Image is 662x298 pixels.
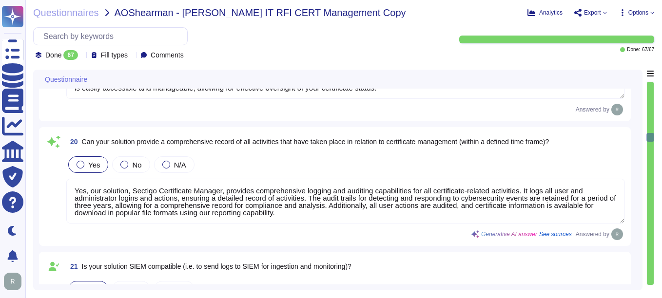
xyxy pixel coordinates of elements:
img: user [4,273,21,290]
span: Generative AI answer [481,231,537,237]
span: Questionnaire [45,76,87,83]
span: Answered by [576,107,609,112]
span: Questionnaires [33,8,99,18]
input: Search by keywords [39,28,187,45]
span: No [132,161,141,169]
span: Done [45,52,61,58]
textarea: Yes, our solution, Sectigo Certificate Manager, provides comprehensive logging and auditing capab... [66,179,625,223]
span: 21 [66,263,78,270]
span: Yes [88,161,100,169]
span: Answered by [576,231,609,237]
span: Analytics [539,10,563,16]
span: Options [628,10,648,16]
img: user [611,104,623,115]
span: N/A [174,161,186,169]
span: Is your solution SIEM compatible (i.e. to send logs to SIEM for ingestion and monitoring)? [82,262,351,270]
span: Can your solution provide a comprehensive record of all activities that have taken place in relat... [82,138,549,146]
img: user [611,228,623,240]
span: 67 / 67 [642,47,654,52]
span: Fill types [101,52,128,58]
span: AOShearman - [PERSON_NAME] IT RFI CERT Management Copy [115,8,406,18]
span: 20 [66,138,78,145]
button: user [2,271,28,292]
span: Done: [627,47,640,52]
span: See sources [539,231,572,237]
span: Export [584,10,601,16]
div: 67 [63,50,78,60]
button: Analytics [527,9,563,17]
span: Comments [151,52,184,58]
